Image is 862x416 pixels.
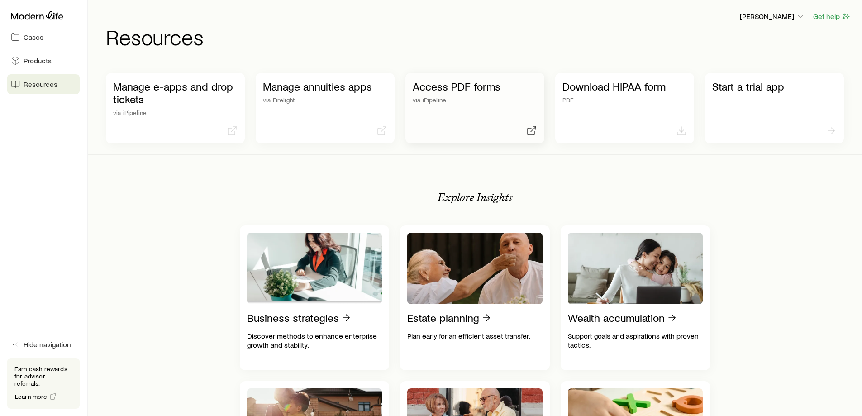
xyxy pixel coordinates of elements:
[247,311,339,324] p: Business strategies
[568,311,665,324] p: Wealth accumulation
[24,80,57,89] span: Resources
[7,51,80,71] a: Products
[263,80,387,93] p: Manage annuities apps
[562,96,687,104] p: PDF
[113,80,238,105] p: Manage e-apps and drop tickets
[15,393,48,400] span: Learn more
[555,73,694,143] a: Download HIPAA formPDF
[24,56,52,65] span: Products
[568,331,703,349] p: Support goals and aspirations with proven tactics.
[106,26,851,48] h1: Resources
[407,233,543,304] img: Estate planning
[413,96,537,104] p: via iPipeline
[7,27,80,47] a: Cases
[712,80,837,93] p: Start a trial app
[407,311,479,324] p: Estate planning
[739,11,805,22] button: [PERSON_NAME]
[7,358,80,409] div: Earn cash rewards for advisor referrals.Learn more
[568,233,703,304] img: Wealth accumulation
[561,225,710,370] a: Wealth accumulationSupport goals and aspirations with proven tactics.
[113,109,238,116] p: via iPipeline
[240,225,390,370] a: Business strategiesDiscover methods to enhance enterprise growth and stability.
[813,11,851,22] button: Get help
[24,33,43,42] span: Cases
[7,335,80,354] button: Hide navigation
[247,233,382,304] img: Business strategies
[7,74,80,94] a: Resources
[24,340,71,349] span: Hide navigation
[407,331,543,340] p: Plan early for an efficient asset transfer.
[247,331,382,349] p: Discover methods to enhance enterprise growth and stability.
[400,225,550,370] a: Estate planningPlan early for an efficient asset transfer.
[438,191,513,204] p: Explore Insights
[562,80,687,93] p: Download HIPAA form
[14,365,72,387] p: Earn cash rewards for advisor referrals.
[413,80,537,93] p: Access PDF forms
[740,12,805,21] p: [PERSON_NAME]
[263,96,387,104] p: via Firelight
